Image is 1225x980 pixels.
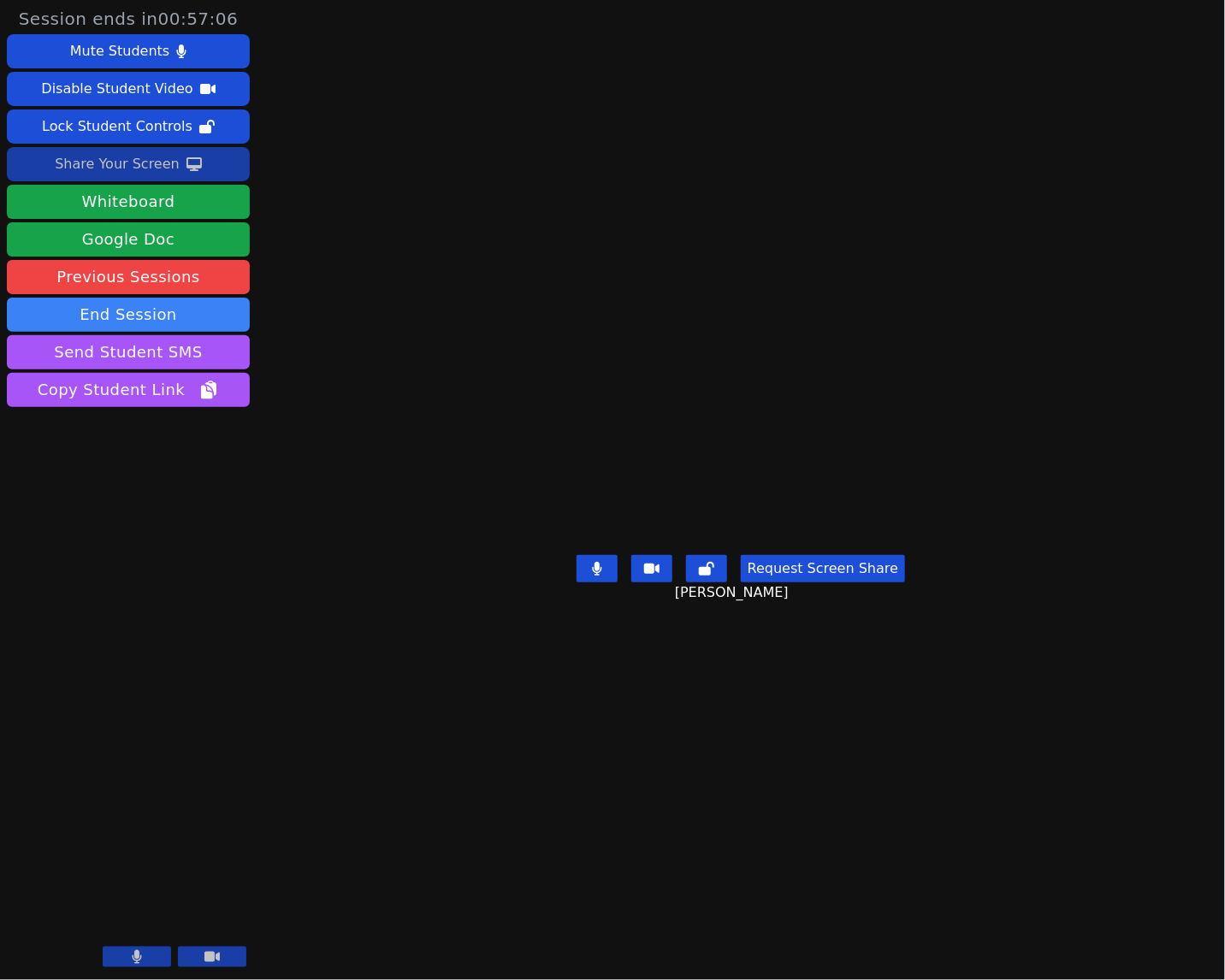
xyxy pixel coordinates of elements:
[7,34,250,68] button: Mute Students
[741,555,905,582] button: Request Screen Share
[7,335,250,369] button: Send Student SMS
[41,75,192,103] div: Disable Student Video
[7,260,250,294] a: Previous Sessions
[70,38,169,65] div: Mute Students
[7,298,250,332] button: End Session
[675,582,793,603] span: [PERSON_NAME]
[158,9,239,29] time: 00:57:06
[7,373,250,407] button: Copy Student Link
[38,378,219,402] span: Copy Student Link
[7,72,250,106] button: Disable Student Video
[19,7,239,31] span: Session ends in
[42,113,192,140] div: Lock Student Controls
[7,222,250,257] a: Google Doc
[55,151,180,178] div: Share Your Screen
[7,109,250,144] button: Lock Student Controls
[7,147,250,181] button: Share Your Screen
[7,185,250,219] button: Whiteboard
